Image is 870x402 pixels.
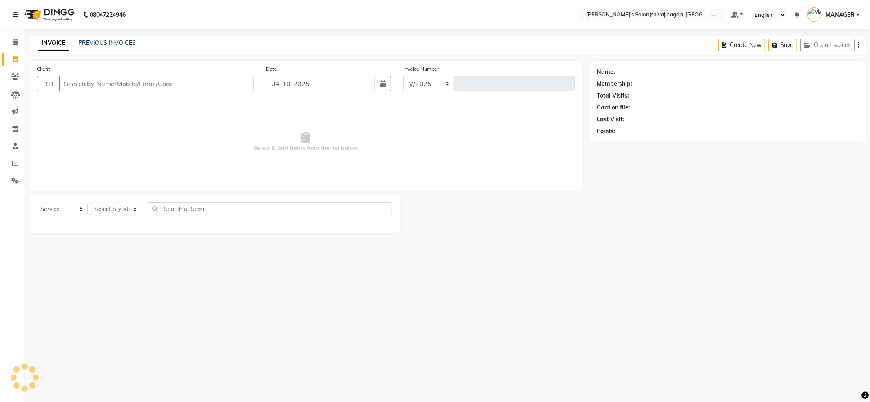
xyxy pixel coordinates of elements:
span: Select & add items from the list below [37,101,575,183]
a: INVOICE [38,36,69,51]
div: Points: [597,127,615,135]
span: MANAGER [826,11,855,19]
button: Save [768,39,797,51]
button: +91 [37,76,60,91]
a: PREVIOUS INVOICES [78,39,136,47]
img: logo [21,3,77,26]
button: Create New [718,39,765,51]
label: Invoice Number [403,65,439,73]
input: Search or Scan [148,202,392,215]
div: Card on file: [597,103,631,112]
button: Open Invoices [800,39,855,51]
div: Last Visit: [597,115,624,124]
div: Membership: [597,80,633,88]
div: Name: [597,68,615,76]
div: Total Visits: [597,91,629,100]
img: MANAGER [807,7,821,22]
label: Date [266,65,277,73]
label: Client [37,65,50,73]
input: Search by Name/Mobile/Email/Code [59,76,254,91]
b: 08047224946 [90,3,126,26]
